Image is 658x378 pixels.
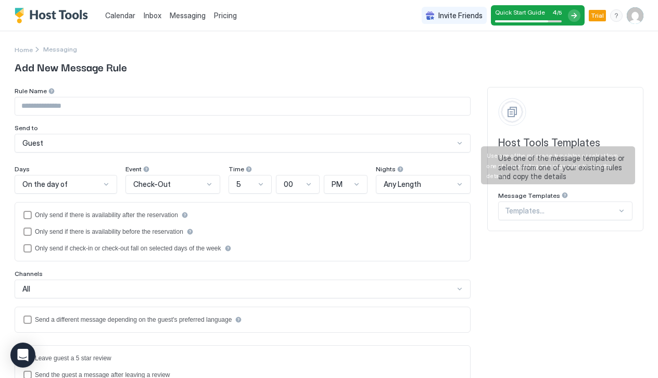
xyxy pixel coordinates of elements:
[284,180,293,189] span: 00
[15,59,643,74] span: Add New Message Rule
[591,11,604,20] span: Trial
[15,97,470,115] input: Input Field
[35,211,178,219] div: Only send if there is availability after the reservation
[236,180,241,189] span: 5
[125,165,142,173] span: Event
[610,9,623,22] div: menu
[170,11,206,20] span: Messaging
[133,180,171,189] span: Check-Out
[144,10,161,21] a: Inbox
[43,45,77,53] div: Breadcrumb
[627,7,643,24] div: User profile
[35,245,221,252] div: Only send if check-in or check-out fall on selected days of the week
[22,180,68,189] span: On the day of
[35,228,183,235] div: Only send if there is availability before the reservation
[495,8,545,16] span: Quick Start Guide
[15,165,30,173] span: Days
[23,228,462,236] div: beforeReservation
[498,192,560,199] span: Message Templates
[15,8,93,23] a: Host Tools Logo
[376,165,396,173] span: Nights
[438,11,483,20] span: Invite Friends
[552,8,557,16] span: 4
[22,284,30,294] span: All
[15,44,33,55] a: Home
[487,152,620,180] span: Use one of the message templates or select from one of your existing message rules to copy the de...
[105,11,135,20] span: Calendar
[15,87,47,95] span: Rule Name
[23,244,462,253] div: isLimited
[384,180,421,189] span: Any Length
[35,316,232,323] div: Send a different message depending on the guest's preferred language
[35,355,111,362] div: Leave guest a 5 star review
[498,136,632,149] span: Host Tools Templates
[170,10,206,21] a: Messaging
[229,165,244,173] span: Time
[332,180,343,189] span: PM
[15,270,43,278] span: Channels
[105,10,135,21] a: Calendar
[23,316,462,324] div: languagesEnabled
[10,343,35,368] div: Open Intercom Messenger
[144,11,161,20] span: Inbox
[22,138,43,148] span: Guest
[214,11,237,20] span: Pricing
[557,9,562,16] span: / 5
[23,354,462,362] div: reviewEnabled
[15,44,33,55] div: Breadcrumb
[15,124,38,132] span: Send to
[23,211,462,219] div: afterReservation
[15,46,33,54] span: Home
[43,45,77,53] span: Messaging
